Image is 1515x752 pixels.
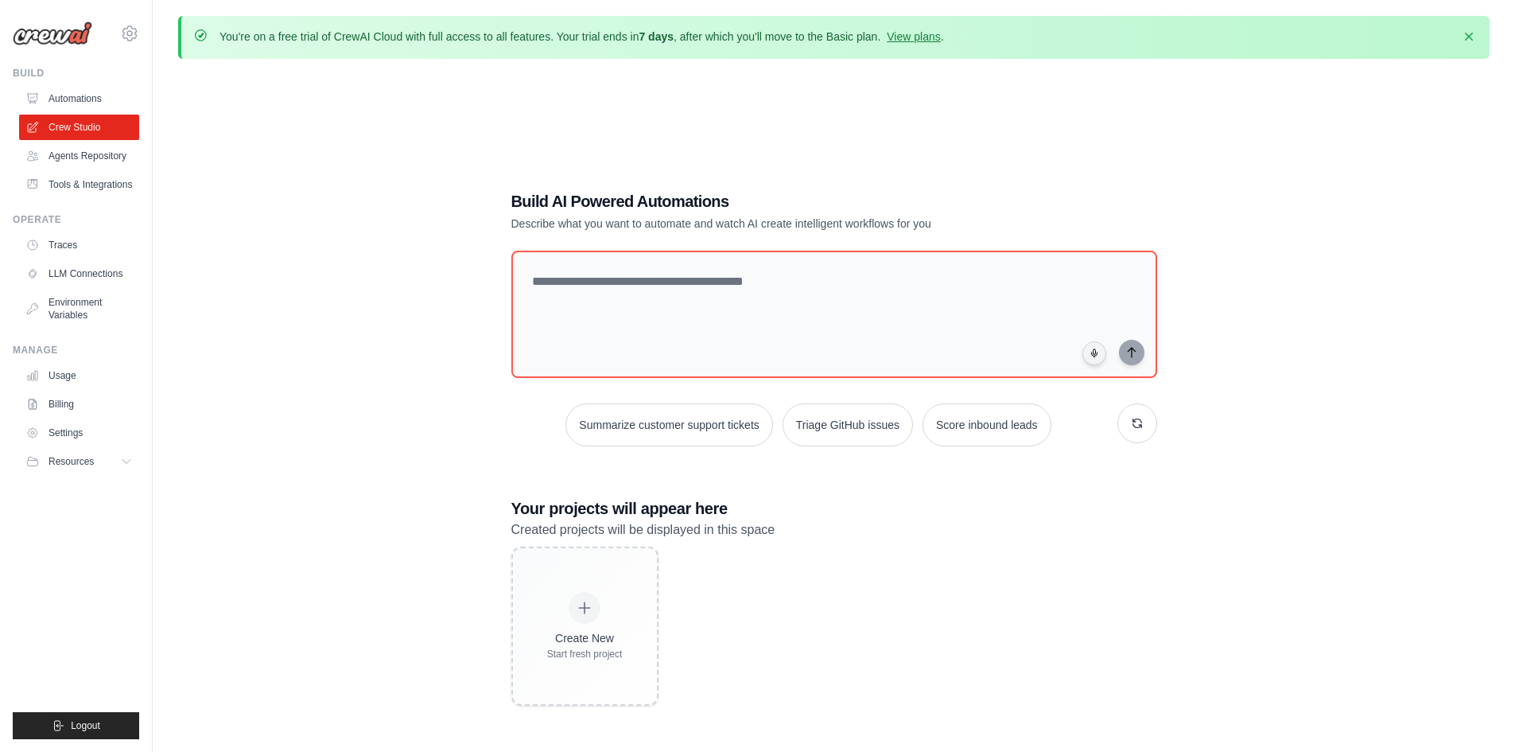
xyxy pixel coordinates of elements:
[49,455,94,468] span: Resources
[13,712,139,739] button: Logout
[547,648,623,660] div: Start fresh project
[639,30,674,43] strong: 7 days
[923,403,1051,446] button: Score inbound leads
[19,261,139,286] a: LLM Connections
[13,213,139,226] div: Operate
[19,143,139,169] a: Agents Repository
[1117,403,1157,443] button: Get new suggestions
[19,420,139,446] a: Settings
[13,67,139,80] div: Build
[783,403,913,446] button: Triage GitHub issues
[511,520,1157,540] p: Created projects will be displayed in this space
[511,190,1046,212] h1: Build AI Powered Automations
[19,363,139,388] a: Usage
[13,21,92,45] img: Logo
[19,290,139,328] a: Environment Variables
[19,115,139,140] a: Crew Studio
[19,449,139,474] button: Resources
[887,30,940,43] a: View plans
[19,172,139,197] a: Tools & Integrations
[19,86,139,111] a: Automations
[19,392,139,417] a: Billing
[1082,341,1106,365] button: Click to speak your automation idea
[511,497,1157,520] h3: Your projects will appear here
[19,232,139,258] a: Traces
[547,630,623,646] div: Create New
[511,216,1046,232] p: Describe what you want to automate and watch AI create intelligent workflows for you
[13,344,139,357] div: Manage
[219,29,944,45] p: You're on a free trial of CrewAI Cloud with full access to all features. Your trial ends in , aft...
[565,403,772,446] button: Summarize customer support tickets
[71,719,100,732] span: Logout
